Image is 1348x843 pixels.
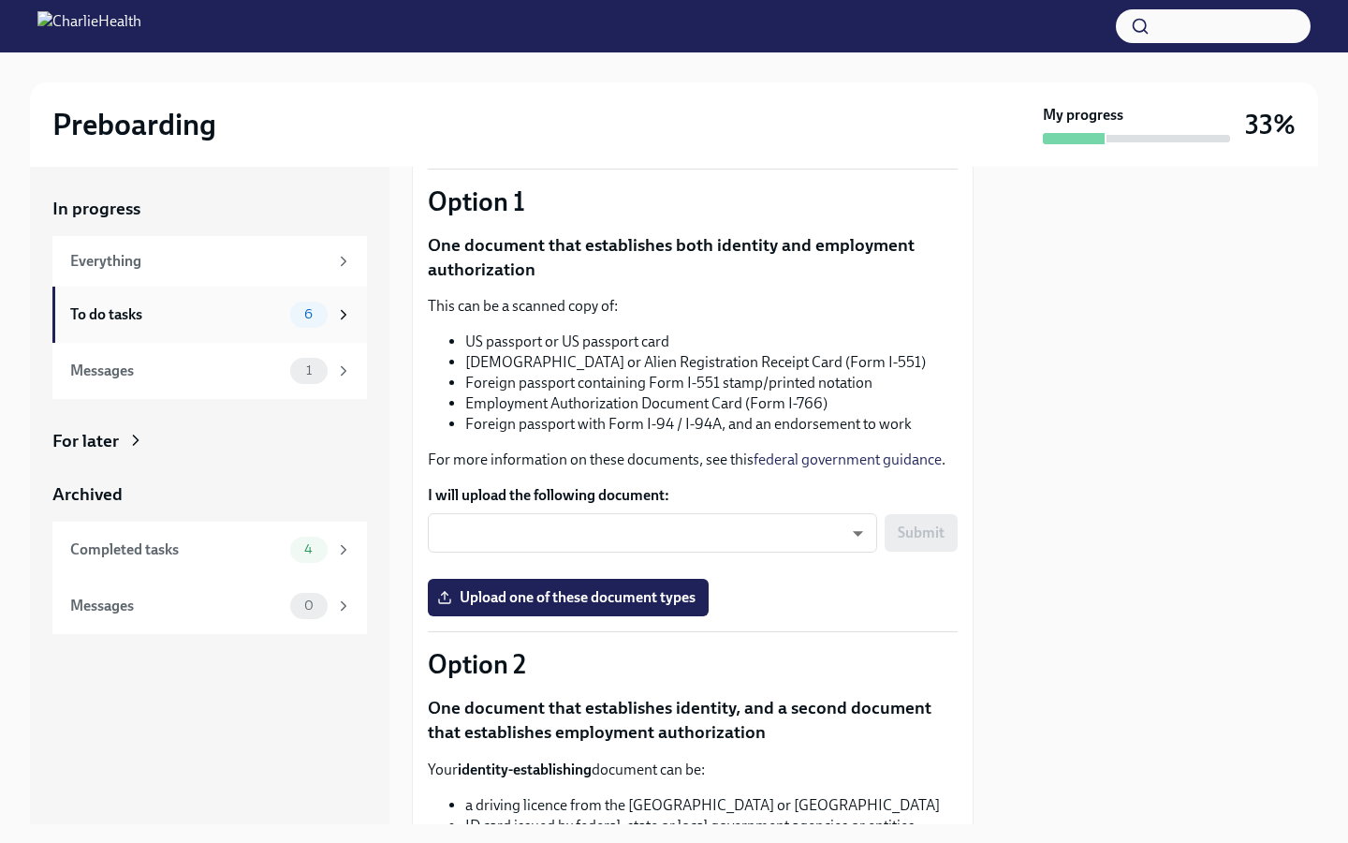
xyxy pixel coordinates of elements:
p: Your document can be: [428,760,958,780]
a: Everything [52,236,367,287]
li: ID card issued by federal, state or local government agencies or entities [465,816,958,836]
div: Completed tasks [70,540,283,560]
h3: 33% [1245,108,1296,141]
a: Messages1 [52,343,367,399]
a: federal government guidance [754,451,942,468]
img: CharlieHealth [37,11,141,41]
li: [DEMOGRAPHIC_DATA] or Alien Registration Receipt Card (Form I-551) [465,352,958,373]
h2: Preboarding [52,106,216,143]
p: For more information on these documents, see this . [428,450,958,470]
a: Messages0 [52,578,367,634]
div: For later [52,429,119,453]
div: Messages [70,361,283,381]
div: To do tasks [70,304,283,325]
li: US passport or US passport card [465,332,958,352]
div: Everything [70,251,328,272]
a: Archived [52,482,367,507]
p: Option 2 [428,647,958,681]
a: In progress [52,197,367,221]
label: I will upload the following document: [428,485,958,506]
li: Employment Authorization Document Card (Form I-766) [465,393,958,414]
li: a driving licence from the [GEOGRAPHIC_DATA] or [GEOGRAPHIC_DATA] [465,795,958,816]
p: One document that establishes identity, and a second document that establishes employment authori... [428,696,958,744]
p: This can be a scanned copy of: [428,296,958,317]
strong: identity-establishing [458,761,592,778]
span: 1 [295,363,323,377]
li: Foreign passport containing Form I-551 stamp/printed notation [465,373,958,393]
span: 4 [293,542,324,556]
li: Foreign passport with Form I-94 / I-94A, and an endorsement to work [465,414,958,435]
span: 6 [293,307,324,321]
span: 0 [293,599,325,613]
a: Completed tasks4 [52,522,367,578]
a: To do tasks6 [52,287,367,343]
label: Upload one of these document types [428,579,709,616]
span: Upload one of these document types [441,588,696,607]
div: Messages [70,596,283,616]
p: One document that establishes both identity and employment authorization [428,233,958,281]
p: Option 1 [428,185,958,218]
strong: My progress [1043,105,1123,126]
div: ​ [428,513,877,553]
a: For later [52,429,367,453]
